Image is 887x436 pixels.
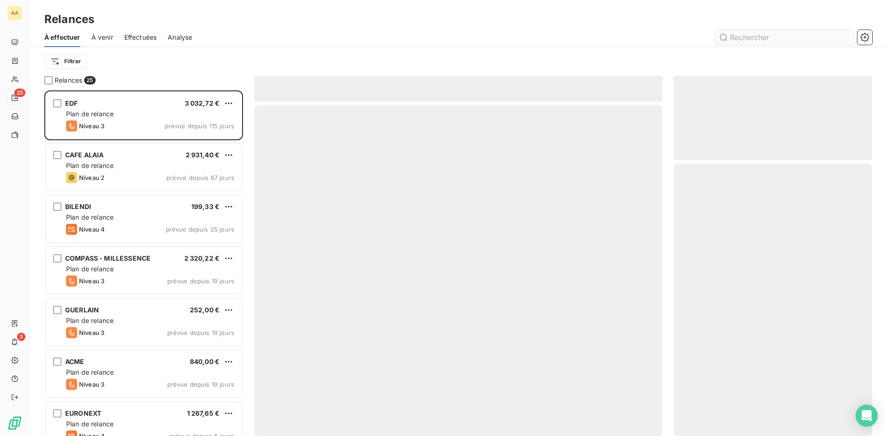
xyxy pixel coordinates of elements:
span: 3 032,72 € [185,99,220,107]
span: 199,33 € [191,203,219,210]
img: Logo LeanPay [7,416,22,430]
span: Niveau 3 [79,329,104,336]
span: Plan de relance [66,161,114,169]
span: 252,00 € [190,306,219,314]
span: Plan de relance [66,213,114,221]
span: Niveau 3 [79,381,104,388]
span: GUERLAIN [65,306,99,314]
span: prévue depuis 67 jours [166,174,234,181]
span: À venir [91,33,113,42]
div: Open Intercom Messenger [856,405,878,427]
span: prévue depuis 19 jours [167,329,234,336]
span: EDF [65,99,78,107]
span: À effectuer [44,33,80,42]
span: Relances [55,76,82,85]
span: 840,00 € [190,358,219,365]
span: Plan de relance [66,265,114,273]
span: 25 [14,89,25,97]
span: Effectuées [124,33,157,42]
span: 2 931,40 € [186,151,220,159]
span: Niveau 2 [79,174,104,181]
span: ACME [65,358,85,365]
span: prévue depuis 115 jours [165,122,234,130]
span: prévue depuis 19 jours [167,381,234,388]
span: prévue depuis 19 jours [167,277,234,285]
h3: Relances [44,11,94,28]
span: 25 [84,76,95,84]
input: Rechercher [715,30,854,45]
span: 2 320,22 € [184,254,220,262]
span: 3 [17,333,25,341]
div: AA [7,6,22,20]
span: Analyse [168,33,192,42]
button: Filtrer [44,54,87,69]
span: prévue depuis 25 jours [166,226,234,233]
div: grid [44,90,243,436]
span: Plan de relance [66,317,114,324]
span: EURONEXT [65,409,101,417]
span: CAFE ALAIA [65,151,104,159]
span: Niveau 4 [79,226,105,233]
span: Niveau 3 [79,122,104,130]
span: 1 267,65 € [187,409,220,417]
span: COMPASS - MILLESSENCE [65,254,151,262]
span: Plan de relance [66,420,114,428]
span: Plan de relance [66,110,114,118]
span: Plan de relance [66,368,114,376]
span: BILENDI [65,203,91,210]
span: Niveau 3 [79,277,104,285]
